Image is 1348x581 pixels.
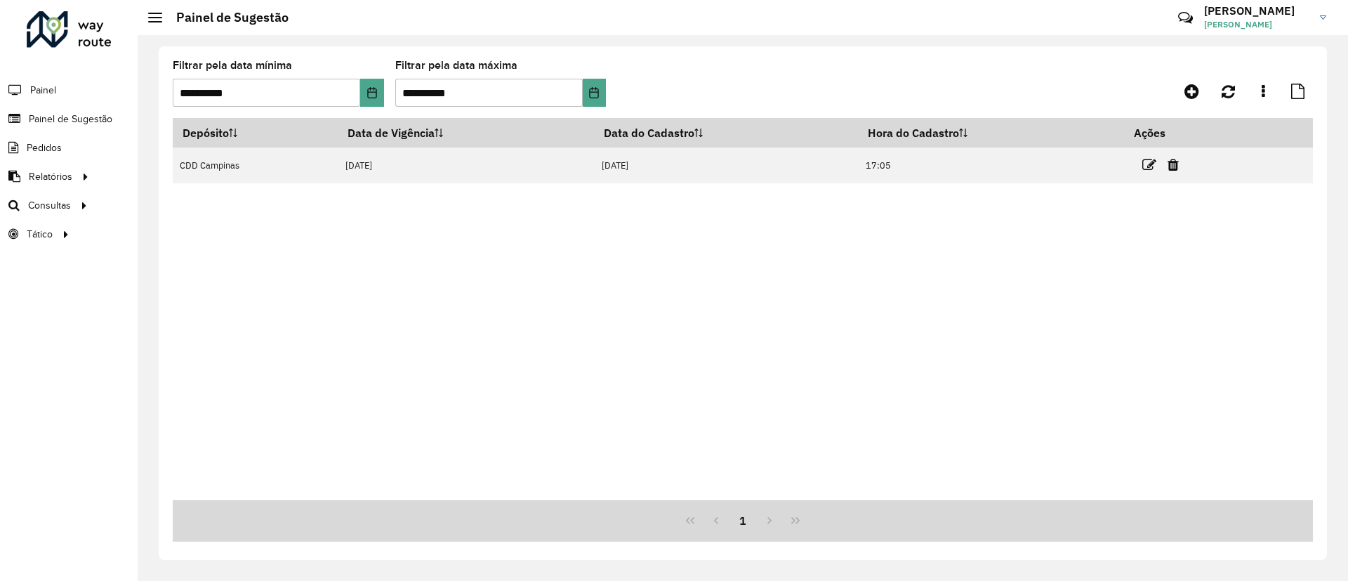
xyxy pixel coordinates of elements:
[173,118,338,148] th: Depósito
[859,148,1124,183] td: 17:05
[859,118,1124,148] th: Hora do Cadastro
[29,169,72,184] span: Relatórios
[338,148,595,183] td: [DATE]
[1124,118,1208,148] th: Ações
[162,10,289,25] h2: Painel de Sugestão
[729,507,756,534] button: 1
[27,227,53,242] span: Tático
[338,118,595,148] th: Data de Vigência
[1204,18,1309,31] span: [PERSON_NAME]
[29,112,112,126] span: Painel de Sugestão
[1170,3,1201,33] a: Contato Rápido
[395,57,517,74] label: Filtrar pela data máxima
[28,198,71,213] span: Consultas
[1168,155,1179,174] a: Excluir
[30,83,56,98] span: Painel
[173,148,338,183] td: CDD Campinas
[595,148,859,183] td: [DATE]
[360,79,383,107] button: Choose Date
[27,141,62,155] span: Pedidos
[583,79,606,107] button: Choose Date
[595,118,859,148] th: Data do Cadastro
[1142,155,1156,174] a: Editar
[173,57,292,74] label: Filtrar pela data mínima
[1204,4,1309,18] h3: [PERSON_NAME]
